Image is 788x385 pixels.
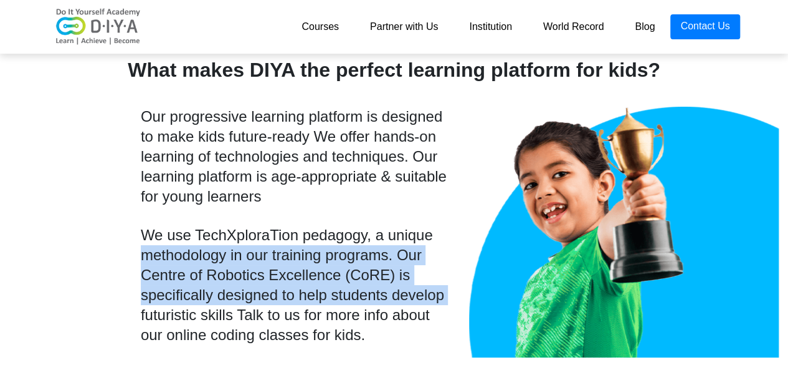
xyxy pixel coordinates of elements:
a: Courses [286,14,354,39]
a: Contact Us [670,14,739,39]
a: Blog [619,14,670,39]
img: logo-v2.png [49,8,148,46]
div: We use TechXploraTion pedagogy, a unique methodology in our training programs. Our Centre of Robo... [141,225,450,345]
a: Partner with Us [354,14,453,39]
img: slide-5-image.png [469,107,779,358]
a: World Record [528,14,620,39]
div: Our progressive learning platform is designed to make kids future-ready We offer hands-on learnin... [141,107,450,207]
a: Institution [453,14,527,39]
